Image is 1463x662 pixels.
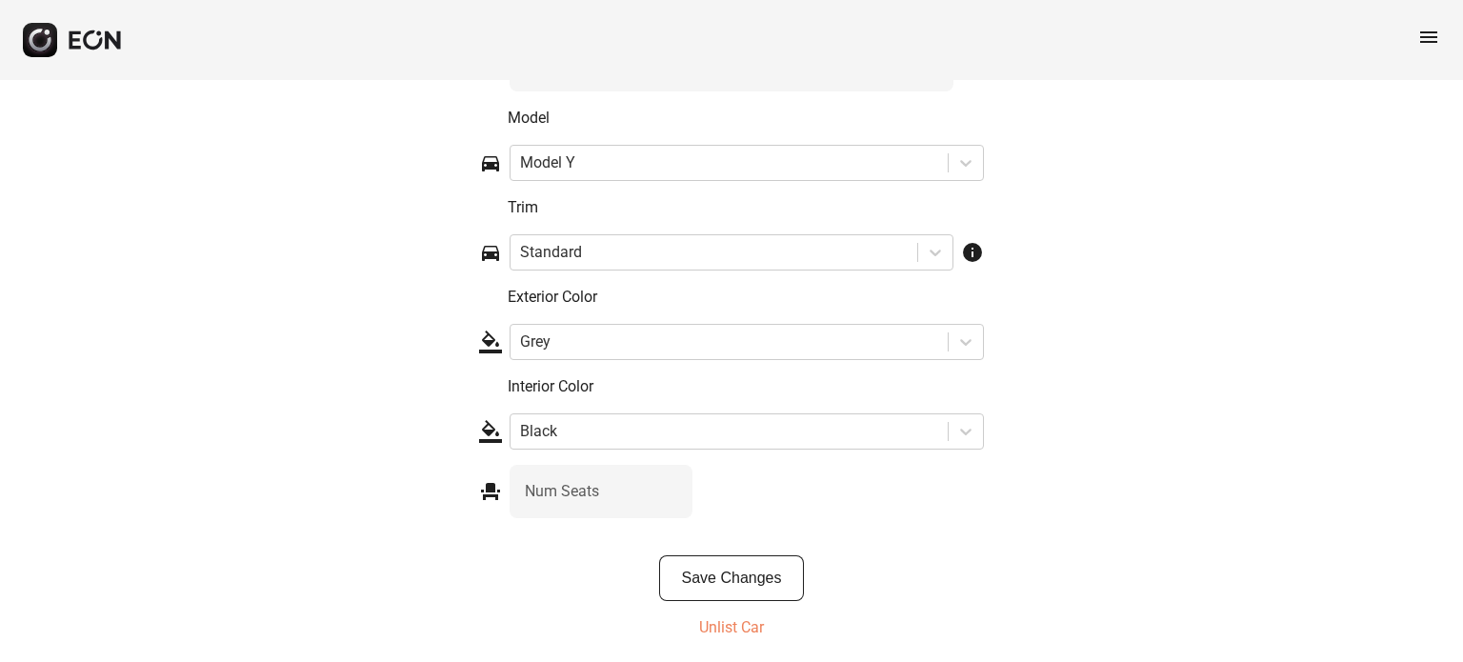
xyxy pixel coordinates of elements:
[961,241,984,264] span: info
[479,480,502,503] span: event_seat
[508,375,984,398] p: Interior Color
[508,196,984,219] p: Trim
[479,420,502,443] span: format_color_fill
[508,286,984,309] p: Exterior Color
[1417,26,1440,49] span: menu
[699,616,764,639] p: Unlist Car
[525,480,599,503] label: Num Seats
[508,107,984,130] p: Model
[479,241,502,264] span: directions_car
[479,151,502,174] span: directions_car
[479,331,502,353] span: format_color_fill
[659,555,805,601] button: Save Changes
